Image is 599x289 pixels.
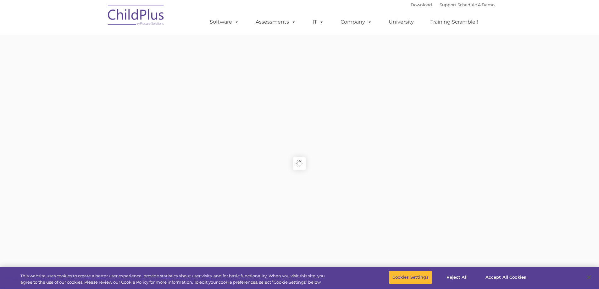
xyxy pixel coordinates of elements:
button: Cookies Settings [389,271,432,284]
button: Close [582,270,596,284]
a: Company [334,16,378,28]
a: Training Scramble!! [424,16,484,28]
a: Schedule A Demo [458,2,495,7]
img: ChildPlus by Procare Solutions [105,0,168,32]
button: Accept All Cookies [482,271,530,284]
a: Software [203,16,245,28]
a: Download [411,2,432,7]
a: Assessments [249,16,302,28]
a: IT [306,16,330,28]
font: | [411,2,495,7]
button: Reject All [437,271,477,284]
a: Support [440,2,456,7]
div: This website uses cookies to create a better user experience, provide statistics about user visit... [20,273,330,285]
a: University [382,16,420,28]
